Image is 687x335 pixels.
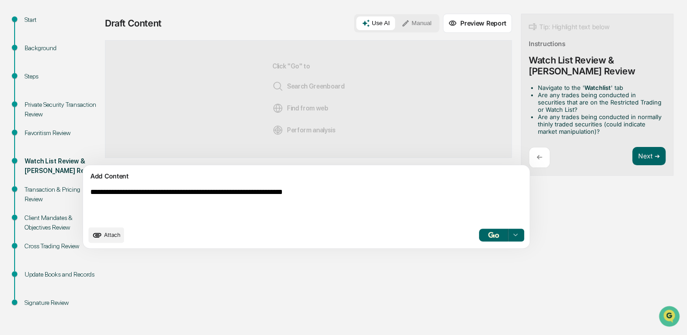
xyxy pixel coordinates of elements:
button: upload document [88,227,124,243]
p: How can we help? [9,19,166,34]
button: Next ➔ [632,147,666,166]
div: Background [25,43,99,53]
span: Find from web [272,103,328,114]
div: 🔎 [9,133,16,141]
button: Use AI [356,16,395,30]
img: Web [272,103,283,114]
div: Client Mandates & Objectives Review [25,213,99,232]
span: Preclearance [18,115,59,124]
img: Analysis [272,125,283,136]
div: Steps [25,72,99,81]
li: Navigate to the ' ' tab [538,84,662,91]
div: Click "Go" to [272,55,345,143]
img: Search [272,81,283,92]
a: 🗄️Attestations [62,111,117,128]
button: Go [479,229,508,241]
div: Draft Content [105,18,161,29]
div: 🗄️ [66,116,73,123]
a: 🔎Data Lookup [5,129,61,145]
div: We're available if you need us! [31,79,115,86]
button: Manual [396,16,437,30]
div: Cross Trading Review [25,241,99,251]
span: Pylon [91,155,110,162]
span: Search Greenboard [272,81,345,92]
strong: Watchlist [584,84,611,91]
span: Attach [104,231,120,238]
div: Signature Review [25,298,99,308]
button: Preview Report [443,14,512,33]
div: 🖐️ [9,116,16,123]
div: Tip: Highlight text below [529,21,609,32]
div: Instructions [529,40,566,47]
div: Transaction & Pricing Review [25,185,99,204]
div: Watch List Review & [PERSON_NAME] Review [25,157,99,176]
div: Start [25,15,99,25]
div: Add Content [88,171,524,182]
span: Attestations [75,115,113,124]
a: Powered byPylon [64,154,110,162]
span: Data Lookup [18,132,57,141]
div: Favoritism Review [25,128,99,138]
img: 1746055101610-c473b297-6a78-478c-a979-82029cc54cd1 [9,70,26,86]
div: Update Books and Records [25,270,99,279]
img: Go [488,232,499,238]
iframe: Open customer support [658,305,682,330]
li: Are any trades being conducted in normally thinly traded securities (could indicate market manipu... [538,113,662,135]
p: ← [536,153,542,162]
li: Are any trades being conducted in securities that are on the Restricted Trading or Watch List? [538,91,662,113]
div: Private Security Transaction Review [25,100,99,119]
button: Start new chat [155,73,166,84]
a: 🖐️Preclearance [5,111,62,128]
span: Perform analysis [272,125,336,136]
div: Watch List Review & [PERSON_NAME] Review [529,55,666,77]
div: Start new chat [31,70,150,79]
